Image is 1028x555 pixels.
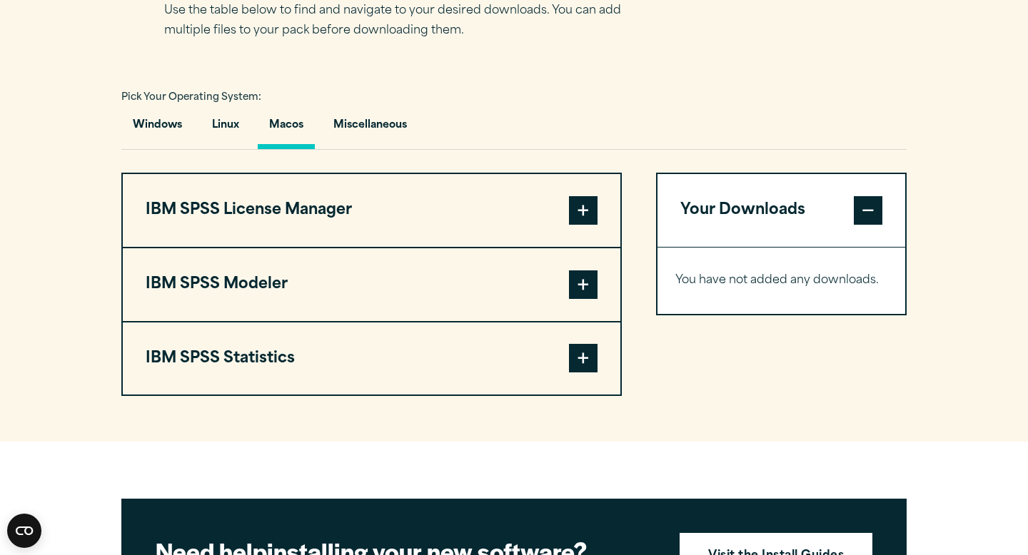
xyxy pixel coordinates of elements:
[123,248,620,321] button: IBM SPSS Modeler
[657,174,905,247] button: Your Downloads
[675,270,887,291] p: You have not added any downloads.
[121,93,261,102] span: Pick Your Operating System:
[123,322,620,395] button: IBM SPSS Statistics
[258,108,315,149] button: Macos
[7,514,41,548] button: Open CMP widget
[164,1,642,42] p: Use the table below to find and navigate to your desired downloads. You can add multiple files to...
[121,108,193,149] button: Windows
[201,108,251,149] button: Linux
[123,174,620,247] button: IBM SPSS License Manager
[657,247,905,314] div: Your Downloads
[322,108,418,149] button: Miscellaneous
